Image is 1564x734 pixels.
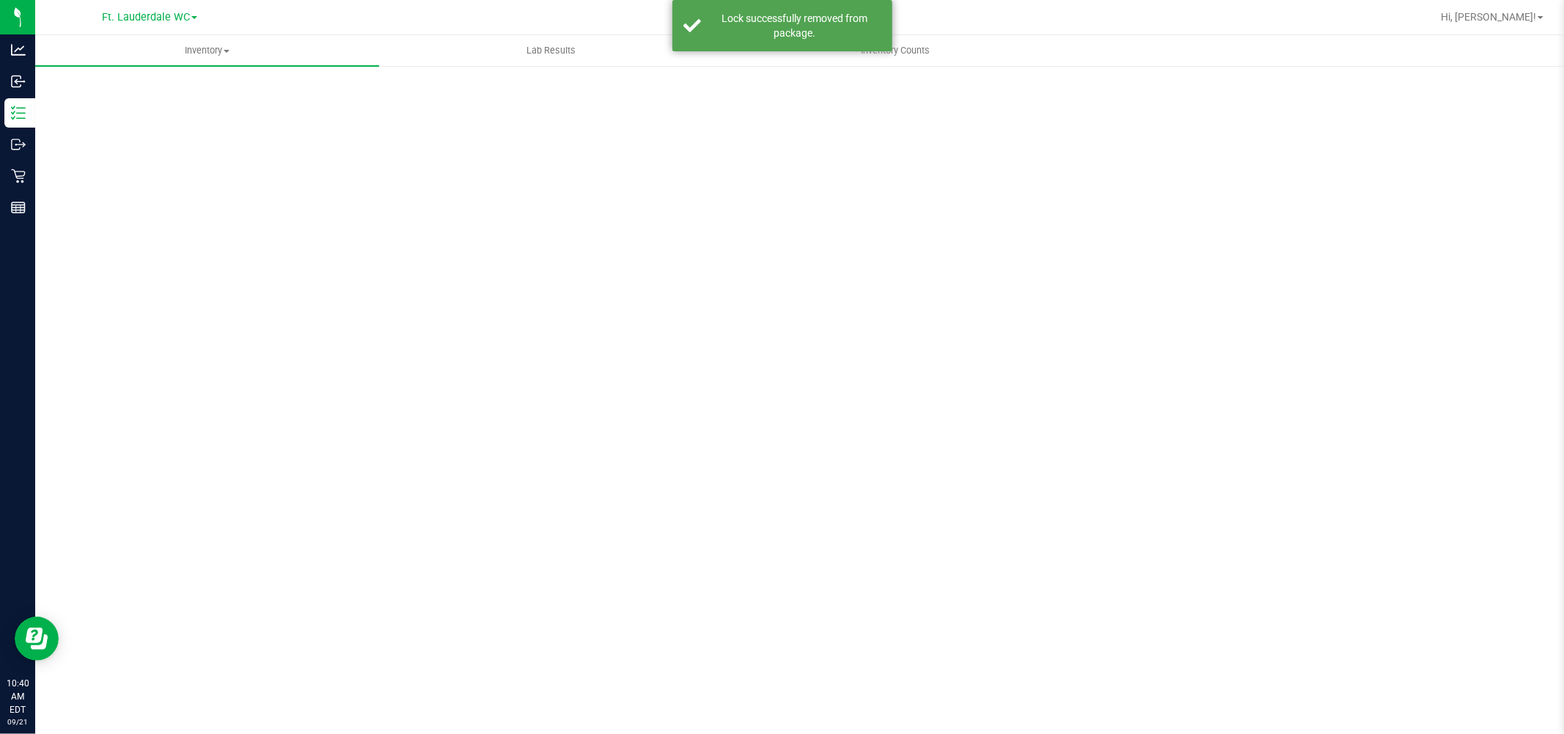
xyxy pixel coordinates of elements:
span: Ft. Lauderdale WC [102,11,190,23]
inline-svg: Retail [11,169,26,183]
inline-svg: Inventory [11,106,26,120]
span: Inventory Counts [841,44,950,57]
inline-svg: Analytics [11,43,26,57]
inline-svg: Reports [11,200,26,215]
span: Inventory [35,44,379,57]
span: Lab Results [507,44,595,57]
a: Inventory [35,35,379,66]
iframe: Resource center [15,617,59,661]
inline-svg: Inbound [11,74,26,89]
p: 10:40 AM EDT [7,677,29,716]
inline-svg: Outbound [11,137,26,152]
a: Lab Results [379,35,723,66]
span: Hi, [PERSON_NAME]! [1441,11,1536,23]
p: 09/21 [7,716,29,727]
div: Lock successfully removed from package. [709,11,881,40]
a: Inventory Counts [723,35,1067,66]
